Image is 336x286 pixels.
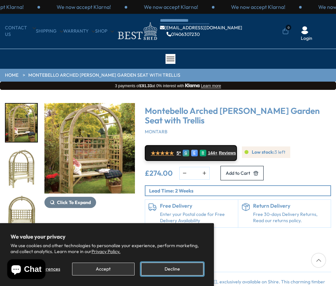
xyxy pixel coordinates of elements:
[253,203,327,209] h6: Return Delivery
[57,3,111,11] p: We now accept Klarna!
[145,106,331,125] h3: Montebello Arched [PERSON_NAME] Garden Seat with Trellis
[301,35,312,42] a: Login
[200,150,206,156] div: R
[114,20,160,42] img: logo
[44,197,96,208] button: Click To Expand
[127,3,215,11] div: 2 / 3
[215,3,302,11] div: 3 / 3
[145,129,168,135] span: MONTARB
[6,104,37,142] img: MONTARBLifestyleImage_c25ef558-69ab-46d7-ac2c-265a0795fd63_200x200.jpg
[252,149,274,156] b: Low stock:
[57,199,91,205] span: Click To Expand
[11,234,203,240] h2: We value your privacy
[135,103,225,235] div: 2 / 4
[242,146,290,158] div: 3 left
[151,150,174,156] span: ★★★★★
[191,150,198,156] div: E
[145,145,237,161] a: ★★★★★ 5* G E R 144+ Reviews
[231,3,285,11] p: We now accept Klarna!
[5,25,36,38] a: CONTACT US
[160,25,242,30] a: [EMAIL_ADDRESS][DOMAIN_NAME]
[6,196,37,234] img: Montebello_Arbour_2_-_MONTARB_200x200.jpg
[282,28,289,35] a: 0
[91,248,120,254] a: Privacy Policy.
[40,3,127,11] div: 1 / 3
[226,171,250,175] span: Add to Cart
[183,150,189,156] div: G
[301,26,309,34] img: User Icon
[220,166,264,180] button: Add to Cart
[286,25,291,30] span: 0
[11,243,203,254] p: We use cookies and other technologies to personalize your experience, perform marketing, and coll...
[141,263,203,275] button: Decline
[208,150,218,156] span: 144+
[63,28,95,35] a: Warranty
[160,203,234,209] h6: Free Delivery
[5,103,38,143] div: 1 / 4
[145,169,173,177] ins: £274.00
[5,72,18,79] a: HOME
[44,103,135,194] img: Montebello Arched Arbour Garden Seat with Trellis - Best Shed
[219,150,236,156] span: Reviews
[44,103,135,235] div: 1 / 4
[5,195,38,235] div: 3 / 4
[167,32,200,37] a: 01406307230
[135,103,225,194] img: Montebello Arched Arbour Garden Seat with Trellis - Best Shed
[144,3,198,11] p: We now accept Klarna!
[36,28,63,35] a: Shipping
[253,211,327,224] p: Free 30-days Delivery Returns, Read our returns policy.
[149,187,330,194] p: Lead Time: 2 Weeks
[6,150,37,188] img: MONTARBCutOutImage_6a1dbe3e-c9e2-46f8-986f-19a658146507_200x200.jpg
[95,28,114,35] a: Shop
[28,72,180,79] a: Montebello Arched [PERSON_NAME] Garden Seat with Trellis
[5,259,47,281] inbox-online-store-chat: Shopify online store chat
[5,149,38,189] div: 2 / 4
[72,263,134,275] button: Accept
[160,211,234,224] a: Enter your Postal code for Free Delivery Availability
